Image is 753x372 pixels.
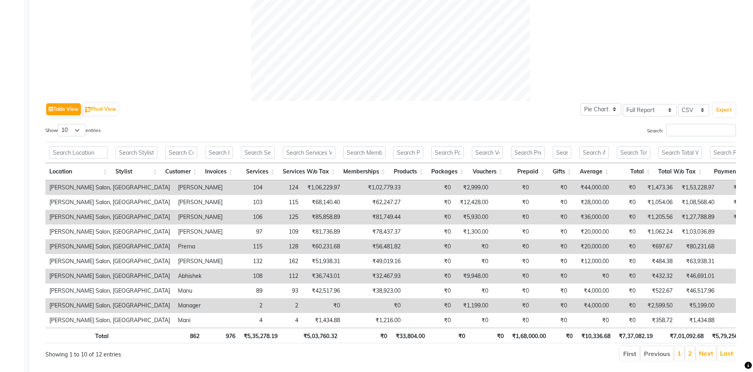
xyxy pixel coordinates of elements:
td: ₹44,000.00 [571,180,613,195]
td: [PERSON_NAME] [174,195,227,210]
td: ₹0 [533,298,571,313]
td: ₹0 [571,269,613,283]
td: 106 [227,210,266,224]
input: Search: [666,124,736,136]
input: Search Average [579,146,609,159]
td: ₹0 [613,283,640,298]
th: ₹1,68,000.00 [508,328,550,343]
td: ₹1,03,036.89 [677,224,718,239]
td: ₹20,000.00 [571,224,613,239]
input: Search Invoices [205,146,233,159]
th: Location: activate to sort column ascending [45,163,111,180]
input: Search Vouchers [472,146,503,159]
select: Showentries [58,124,86,136]
td: 162 [266,254,302,269]
th: ₹7,01,092.68 [657,328,708,343]
td: ₹0 [533,269,571,283]
td: ₹0 [533,239,571,254]
td: [PERSON_NAME] [174,180,227,195]
td: ₹0 [533,254,571,269]
td: ₹42,517.96 [302,283,344,298]
td: ₹0 [405,254,455,269]
th: Average: activate to sort column ascending [575,163,613,180]
label: Show entries [45,124,101,136]
td: ₹0 [455,254,492,269]
td: ₹51,938.31 [302,254,344,269]
td: ₹0 [533,210,571,224]
th: ₹33,804.00 [391,328,429,343]
td: ₹12,000.00 [571,254,613,269]
input: Search Services W/o Tax [283,146,335,159]
td: ₹2,599.50 [640,298,677,313]
td: [PERSON_NAME] Salon, [GEOGRAPHIC_DATA] [45,210,174,224]
td: ₹32,467.93 [344,269,405,283]
td: ₹60,231.68 [302,239,344,254]
td: ₹484.38 [640,254,677,269]
td: [PERSON_NAME] Salon, [GEOGRAPHIC_DATA] [45,269,174,283]
td: 104 [227,180,266,195]
td: ₹5,930.00 [455,210,492,224]
td: Abhishek [174,269,227,283]
td: ₹1,199.00 [455,298,492,313]
td: [PERSON_NAME] Salon, [GEOGRAPHIC_DATA] [45,298,174,313]
td: ₹1,02,779.33 [344,180,405,195]
td: [PERSON_NAME] [174,224,227,239]
td: 93 [266,283,302,298]
td: [PERSON_NAME] Salon, [GEOGRAPHIC_DATA] [45,239,174,254]
td: [PERSON_NAME] Salon, [GEOGRAPHIC_DATA] [45,254,174,269]
td: ₹0 [533,313,571,328]
th: Packages: activate to sort column ascending [427,163,468,180]
td: 108 [227,269,266,283]
th: ₹0 [429,328,469,343]
td: ₹0 [405,195,455,210]
td: ₹46,517.96 [677,283,718,298]
td: [PERSON_NAME] Salon, [GEOGRAPHIC_DATA] [45,224,174,239]
td: ₹0 [405,313,455,328]
input: Search Prepaid [511,146,545,159]
td: ₹1,205.56 [640,210,677,224]
td: ₹0 [492,254,533,269]
input: Search Packages [431,146,464,159]
input: Search Products [393,146,423,159]
td: ₹0 [405,210,455,224]
td: ₹0 [405,239,455,254]
th: Total W/o Tax: activate to sort column ascending [654,163,706,180]
td: ₹0 [492,239,533,254]
th: 976 [203,328,239,343]
a: 2 [688,349,692,357]
td: ₹49,019.16 [344,254,405,269]
td: ₹9,948.00 [455,269,492,283]
td: 125 [266,210,302,224]
th: 862 [164,328,203,343]
td: ₹0 [492,269,533,283]
td: ₹4,000.00 [571,298,613,313]
td: ₹0 [492,283,533,298]
th: Total: activate to sort column ascending [613,163,654,180]
td: ₹0 [613,210,640,224]
td: ₹358.72 [640,313,677,328]
td: ₹78,437.37 [344,224,405,239]
td: ₹0 [455,313,492,328]
td: ₹81,736.89 [302,224,344,239]
th: Payment: activate to sort column ascending [706,163,748,180]
td: ₹46,691.01 [677,269,718,283]
input: Search Memberships [343,146,385,159]
td: ₹0 [492,180,533,195]
td: 4 [227,313,266,328]
td: ₹0 [613,195,640,210]
td: ₹0 [613,224,640,239]
td: Manu [174,283,227,298]
td: ₹1,216.00 [344,313,405,328]
td: ₹0 [455,283,492,298]
td: ₹0 [571,313,613,328]
td: ₹1,062.24 [640,224,677,239]
input: Search Gifts [553,146,571,159]
td: ₹0 [492,298,533,313]
td: ₹85,858.89 [302,210,344,224]
td: 103 [227,195,266,210]
th: Total [45,328,113,343]
td: ₹0 [492,210,533,224]
th: Services W/o Tax: activate to sort column ascending [279,163,339,180]
td: ₹0 [533,180,571,195]
td: ₹0 [533,195,571,210]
